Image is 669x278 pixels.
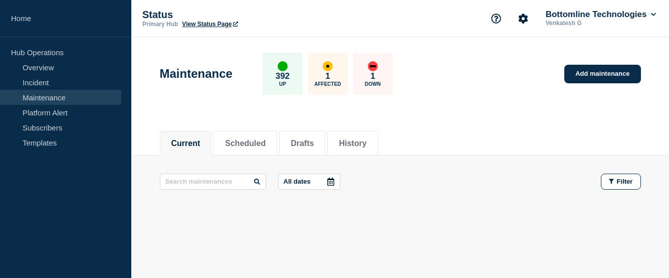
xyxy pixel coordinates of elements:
[339,139,366,148] button: History
[279,81,286,87] p: Up
[544,10,658,20] button: Bottomline Technologies
[564,65,640,83] a: Add maintenance
[225,139,266,148] button: Scheduled
[291,139,314,148] button: Drafts
[323,61,333,71] div: affected
[325,71,330,81] p: 1
[601,174,641,190] button: Filter
[486,8,507,29] button: Support
[142,21,178,28] p: Primary Hub
[617,178,633,185] span: Filter
[368,61,378,71] div: down
[365,81,381,87] p: Down
[513,8,534,29] button: Account settings
[182,21,238,28] a: View Status Page
[284,178,311,185] p: All dates
[370,71,375,81] p: 1
[278,61,288,71] div: up
[278,174,340,190] button: All dates
[171,139,200,148] button: Current
[142,9,343,21] p: Status
[544,20,648,27] p: Venkatesh G
[160,67,233,81] h1: Maintenance
[276,71,290,81] p: 392
[314,81,341,87] p: Affected
[160,174,266,190] input: Search maintenances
